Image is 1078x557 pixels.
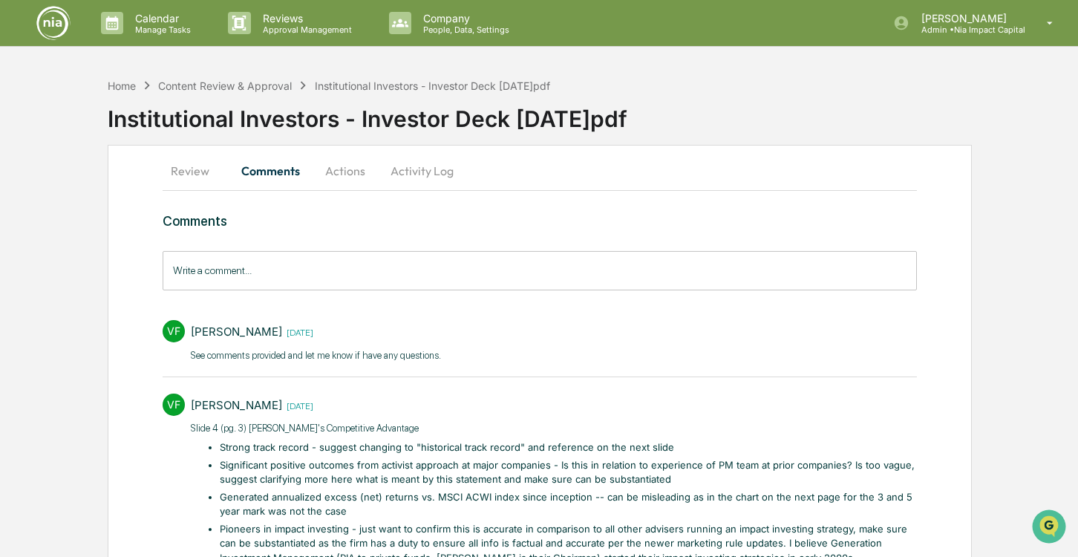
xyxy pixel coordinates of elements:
div: [PERSON_NAME] [191,398,282,412]
a: 🖐️Preclearance [9,181,102,208]
p: Slide 4 (pg. 3) [PERSON_NAME]'s Competitive Advantage [191,421,917,436]
p: [PERSON_NAME] [909,12,1025,25]
div: 🖐️ [15,189,27,201]
span: Preclearance [30,187,96,202]
li: Significant positive outcomes from activist approach at major companies - Is this in relation to ... [220,458,917,487]
time: Tuesday, August 26, 2025 at 10:55:42 AM CDT [282,399,313,411]
a: 🔎Data Lookup [9,209,99,236]
span: Data Lookup [30,215,94,230]
button: Comments [229,153,312,189]
p: Manage Tasks [123,25,198,35]
img: logo [36,5,71,41]
li: Generated annualized excess (net) returns vs. MSCI ACWI index since inception -- can be misleadin... [220,490,917,519]
div: Content Review & Approval [158,79,292,92]
p: Approval Management [251,25,359,35]
a: 🗄️Attestations [102,181,190,208]
p: People, Data, Settings [411,25,517,35]
div: We're available if you need us! [50,128,188,140]
div: Home [108,79,136,92]
iframe: Open customer support [1030,508,1071,548]
button: Start new chat [252,118,270,136]
p: Reviews [251,12,359,25]
p: Calendar [123,12,198,25]
div: 🗄️ [108,189,120,201]
span: Pylon [148,252,180,263]
button: Actions [312,153,379,189]
p: See comments provided and let me know if have any questions.​ [191,348,441,363]
h3: Comments [163,213,917,229]
div: VF [163,320,185,342]
a: Powered byPylon [105,251,180,263]
button: Review [163,153,229,189]
div: [PERSON_NAME] [191,325,282,339]
button: Activity Log [379,153,465,189]
input: Clear [39,68,245,83]
img: 1746055101610-c473b297-6a78-478c-a979-82029cc54cd1 [15,114,42,140]
div: 🔎 [15,217,27,229]
p: Company [411,12,517,25]
p: How can we help? [15,31,270,55]
span: Attestations [122,187,184,202]
div: VF [163,394,185,416]
div: secondary tabs example [163,153,917,189]
div: Institutional Investors - Investor Deck [DATE]pdf [108,94,1078,132]
time: Tuesday, August 26, 2025 at 10:56:25 AM CDT [282,325,313,338]
p: Admin • Nia Impact Capital [909,25,1025,35]
div: Start new chat [50,114,244,128]
div: Institutional Investors - Investor Deck [DATE]pdf [315,79,550,92]
li: Strong track record - suggest changing to "historical track record" and reference on the next slide [220,440,917,455]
